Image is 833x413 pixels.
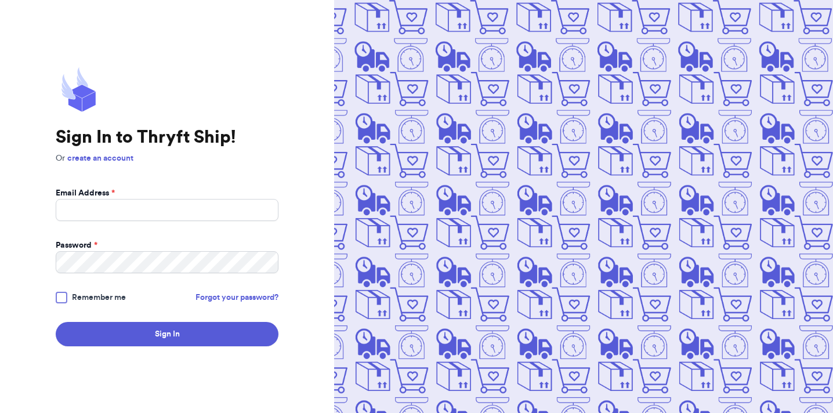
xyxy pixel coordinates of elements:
[56,153,278,164] p: Or
[56,322,278,346] button: Sign In
[56,187,115,199] label: Email Address
[195,292,278,303] a: Forgot your password?
[56,127,278,148] h1: Sign In to Thryft Ship!
[72,292,126,303] span: Remember me
[67,154,133,162] a: create an account
[56,240,97,251] label: Password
